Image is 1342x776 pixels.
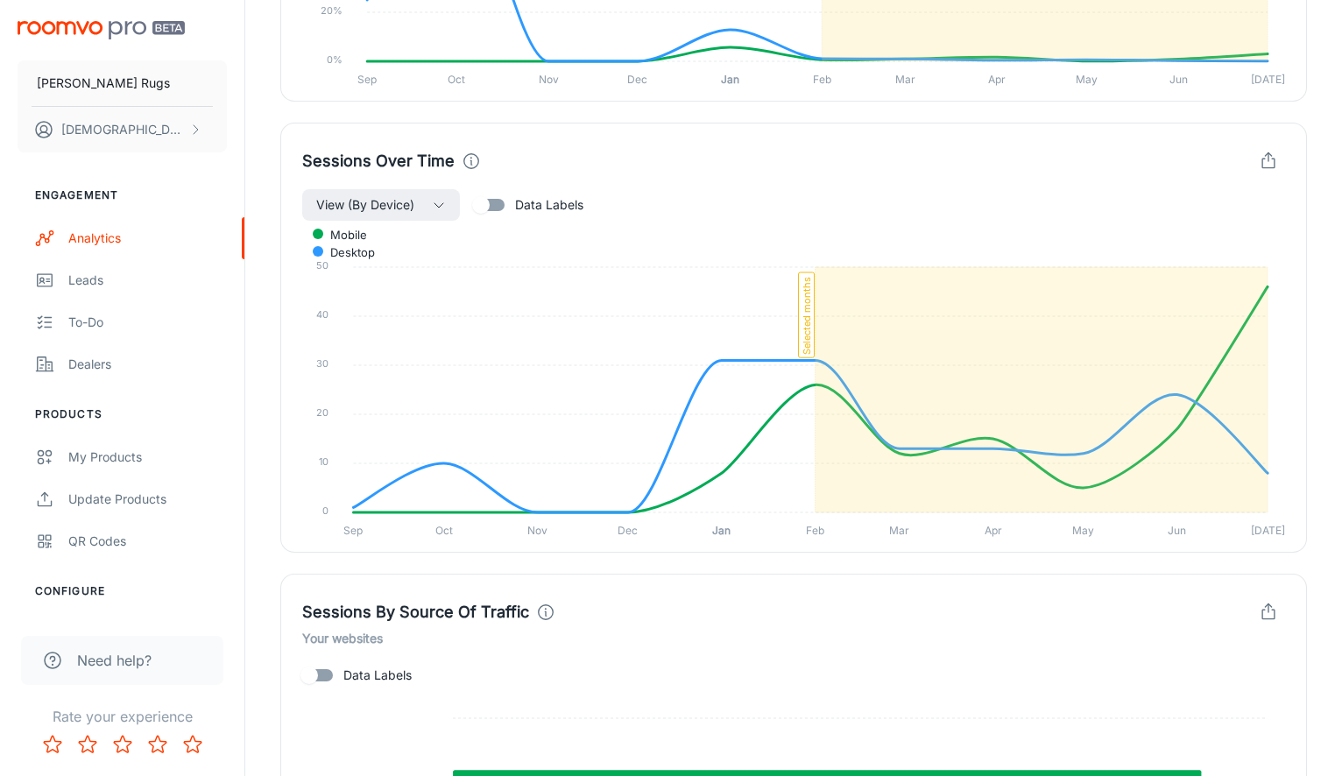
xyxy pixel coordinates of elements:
[515,195,583,215] span: Data Labels
[327,53,343,66] tspan: 0%
[105,727,140,762] button: Rate 3 star
[302,600,529,624] h4: Sessions By Source Of Traffic
[539,73,559,86] tspan: Nov
[806,524,824,537] tspan: Feb
[1168,524,1186,537] tspan: Jun
[37,74,170,93] p: [PERSON_NAME] Rugs
[14,706,230,727] p: Rate your experience
[435,524,453,537] tspan: Oct
[343,666,412,685] span: Data Labels
[895,73,915,86] tspan: Mar
[1072,524,1094,537] tspan: May
[343,524,363,537] tspan: Sep
[322,504,328,517] tspan: 0
[175,727,210,762] button: Rate 5 star
[68,490,227,509] div: Update Products
[889,524,909,537] tspan: Mar
[68,229,227,248] div: Analytics
[448,73,465,86] tspan: Oct
[77,650,152,671] span: Need help?
[1076,73,1098,86] tspan: May
[527,524,547,537] tspan: Nov
[317,244,375,260] span: desktop
[68,313,227,332] div: To-do
[1251,73,1285,86] tspan: [DATE]
[316,308,328,321] tspan: 40
[316,357,328,370] tspan: 30
[302,629,1285,648] h6: Your websites
[1169,73,1188,86] tspan: Jun
[721,73,739,86] tspan: Jan
[618,524,638,537] tspan: Dec
[321,4,343,17] tspan: 20%
[35,727,70,762] button: Rate 1 star
[18,60,227,106] button: [PERSON_NAME] Rugs
[357,73,377,86] tspan: Sep
[712,524,731,537] tspan: Jan
[302,189,460,221] button: View (By Device)
[316,194,414,215] span: View (By Device)
[319,455,328,468] tspan: 10
[18,107,227,152] button: [DEMOGRAPHIC_DATA] [PERSON_NAME]
[813,73,831,86] tspan: Feb
[68,448,227,467] div: My Products
[988,73,1006,86] tspan: Apr
[627,73,647,86] tspan: Dec
[18,21,185,39] img: Roomvo PRO Beta
[68,271,227,290] div: Leads
[61,120,185,139] p: [DEMOGRAPHIC_DATA] [PERSON_NAME]
[140,727,175,762] button: Rate 4 star
[317,227,367,243] span: mobile
[316,406,328,419] tspan: 20
[68,532,227,551] div: QR Codes
[985,524,1002,537] tspan: Apr
[302,149,455,173] h4: Sessions Over Time
[316,259,328,272] tspan: 50
[70,727,105,762] button: Rate 2 star
[68,355,227,374] div: Dealers
[1251,524,1285,537] tspan: [DATE]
